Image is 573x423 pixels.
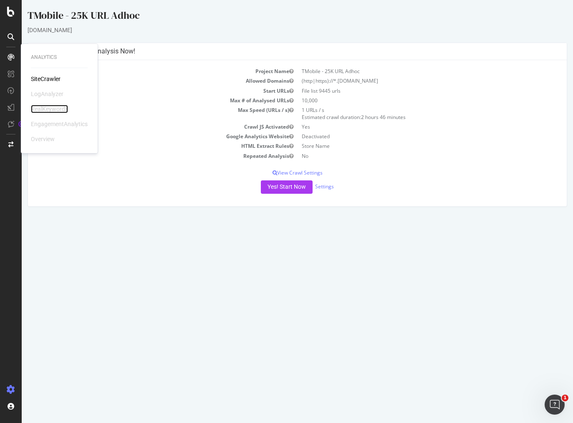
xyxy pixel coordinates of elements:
div: Tooltip anchor [18,120,25,128]
h4: Configure your New Analysis Now! [13,47,539,56]
div: Overview [31,135,55,143]
td: HTML Extract Rules [13,141,276,151]
button: Yes! Start Now [239,180,291,194]
div: Analytics [31,54,88,61]
a: SiteCrawler [31,75,61,83]
div: TMobile - 25K URL Adhoc [6,8,545,26]
td: Project Name [13,66,276,76]
a: Settings [293,183,312,190]
td: Yes [276,122,539,132]
td: Repeated Analysis [13,151,276,161]
td: Deactivated [276,132,539,141]
td: Store Name [276,141,539,151]
td: (http|https)://*.[DOMAIN_NAME] [276,76,539,86]
td: Allowed Domains [13,76,276,86]
td: File list 9445 urls [276,86,539,96]
td: No [276,151,539,161]
p: View Crawl Settings [13,169,539,176]
div: RealKeywords [31,105,68,113]
span: 2 hours 46 minutes [339,114,384,121]
td: Max Speed (URLs / s) [13,105,276,122]
div: EngagementAnalytics [31,120,88,128]
td: Start URLs [13,86,276,96]
iframe: Intercom live chat [545,395,565,415]
td: Crawl JS Activated [13,122,276,132]
td: 1 URLs / s Estimated crawl duration: [276,105,539,122]
td: Google Analytics Website [13,132,276,141]
td: TMobile - 25K URL Adhoc [276,66,539,76]
td: 10,000 [276,96,539,105]
div: [DOMAIN_NAME] [6,26,545,34]
div: LogAnalyzer [31,90,63,98]
td: Max # of Analysed URLs [13,96,276,105]
span: 1 [562,395,568,401]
